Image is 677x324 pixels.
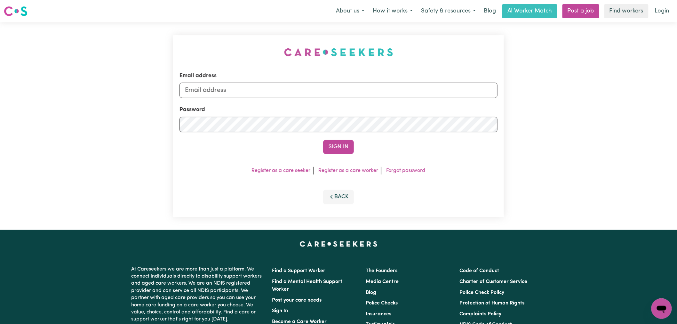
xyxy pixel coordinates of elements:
[480,4,500,18] a: Blog
[366,312,391,317] a: Insurances
[300,241,378,247] a: Careseekers home page
[366,290,376,295] a: Blog
[4,5,28,17] img: Careseekers logo
[460,301,525,306] a: Protection of Human Rights
[604,4,649,18] a: Find workers
[272,298,322,303] a: Post your care needs
[179,72,217,80] label: Email address
[562,4,599,18] a: Post a job
[460,312,502,317] a: Complaints Policy
[651,298,672,319] iframe: Button to launch messaging window
[366,268,397,273] a: The Founders
[4,4,28,19] a: Careseekers logo
[366,301,398,306] a: Police Checks
[319,168,378,173] a: Register as a care worker
[272,268,325,273] a: Find a Support Worker
[651,4,673,18] a: Login
[366,279,399,284] a: Media Centre
[332,4,369,18] button: About us
[323,190,354,204] button: Back
[179,106,205,114] label: Password
[386,168,426,173] a: Forgot password
[252,168,311,173] a: Register as a care seeker
[272,279,342,292] a: Find a Mental Health Support Worker
[460,279,528,284] a: Charter of Customer Service
[460,290,505,295] a: Police Check Policy
[417,4,480,18] button: Safety & resources
[179,83,498,98] input: Email address
[460,268,499,273] a: Code of Conduct
[502,4,557,18] a: AI Worker Match
[323,140,354,154] button: Sign In
[272,308,288,313] a: Sign In
[369,4,417,18] button: How it works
